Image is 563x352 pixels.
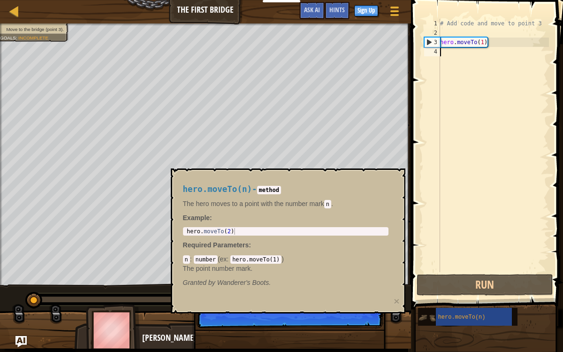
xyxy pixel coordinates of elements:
span: Required Parameters [183,241,249,249]
p: The hero moves to a point with the number mark . [183,199,388,208]
div: ( ) [183,254,388,273]
div: 2 [424,28,440,38]
img: portrait.png [418,309,436,327]
div: [PERSON_NAME] [142,332,327,344]
code: n [324,200,331,208]
code: hero.moveTo(1) [230,255,281,264]
div: 4 [424,47,440,56]
em: Wanderer's Boots. [183,279,271,286]
button: Ask AI [299,2,325,19]
span: hero.moveTo(n) [183,184,252,194]
span: Move to the bridge (point 3). [6,27,64,32]
span: Ask AI [304,5,320,14]
div: 1 [424,19,440,28]
code: n [183,255,190,264]
h4: - [183,185,388,194]
p: The point number mark. [183,264,388,273]
span: Granted by [183,279,217,286]
strong: : [183,214,212,222]
span: : [190,255,194,263]
span: ex [220,255,227,263]
span: : [16,35,18,40]
div: 3 [425,38,440,47]
span: Incomplete [18,35,48,40]
code: number [194,255,218,264]
span: hero.moveTo(n) [438,314,486,321]
span: : [227,255,230,263]
button: Ask AI [15,336,27,347]
button: Sign Up [354,5,378,16]
button: Run [417,274,553,296]
button: × [394,296,399,306]
code: method [257,186,281,194]
span: Hints [329,5,345,14]
button: Show game menu [383,2,406,24]
span: Example [183,214,210,222]
span: : [249,241,251,249]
